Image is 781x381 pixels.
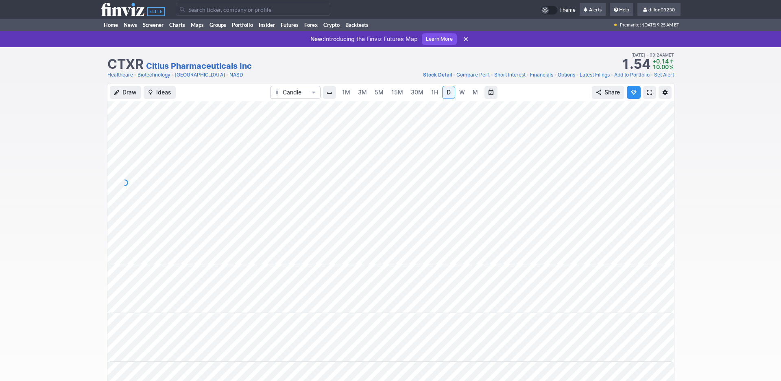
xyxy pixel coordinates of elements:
a: Set Alert [654,71,674,79]
a: Add to Portfolio [614,71,650,79]
span: • [646,53,648,57]
a: 15M [388,86,407,99]
a: Alerts [580,3,606,16]
button: Interval [323,86,336,99]
span: • [226,71,229,79]
a: Maps [188,19,207,31]
a: Screener [140,19,166,31]
a: Theme [541,6,576,15]
a: Insider [256,19,278,31]
span: 30M [411,89,423,96]
a: Options [558,71,575,79]
a: Compare Perf. [456,71,490,79]
span: • [611,71,613,79]
span: • [650,71,653,79]
a: M [469,86,482,99]
span: • [526,71,529,79]
span: Share [604,88,620,96]
span: [DATE] 9:25 AM ET [643,19,679,31]
a: Short Interest [494,71,526,79]
a: 3M [354,86,371,99]
span: • [491,71,493,79]
span: W [459,89,465,96]
a: Healthcare [107,71,133,79]
span: 15M [391,89,403,96]
button: Draw [110,86,141,99]
span: 3M [358,89,367,96]
a: 5M [371,86,387,99]
button: Chart Type [270,86,321,99]
span: 10.00 [652,63,669,70]
a: Forex [301,19,321,31]
a: NASD [229,71,243,79]
span: New: [310,35,324,42]
h1: CTXR [107,58,144,71]
button: Explore new features [627,86,641,99]
strong: 1.54 [621,58,650,71]
a: News [121,19,140,31]
a: W [456,86,469,99]
a: Financials [530,71,553,79]
button: Ideas [144,86,176,99]
a: Crypto [321,19,343,31]
span: 1H [431,89,438,96]
a: Latest Filings [580,71,610,79]
a: 1M [338,86,354,99]
input: Search [176,3,330,16]
a: 1H [428,86,442,99]
span: • [576,71,579,79]
a: Groups [207,19,229,31]
a: Fullscreen [643,86,656,99]
span: D [447,89,451,96]
span: Draw [122,88,137,96]
span: M [473,89,478,96]
span: • [171,71,174,79]
a: Futures [278,19,301,31]
a: Learn More [422,33,457,45]
a: Stock Detail [423,71,452,79]
span: Ideas [156,88,171,96]
a: [GEOGRAPHIC_DATA] [175,71,225,79]
a: Help [610,3,633,16]
span: +0.14 [652,58,669,65]
span: [DATE] 09:24AM ET [631,51,674,59]
a: Citius Pharmaceuticals Inc [146,60,252,72]
a: D [442,86,455,99]
a: dillon05250 [637,3,681,16]
button: Range [484,86,497,99]
span: Stock Detail [423,72,452,78]
span: Latest Filings [580,72,610,78]
a: Home [101,19,121,31]
button: Chart Settings [659,86,672,99]
a: Portfolio [229,19,256,31]
span: Premarket · [620,19,643,31]
span: • [554,71,557,79]
button: Share [592,86,624,99]
span: 1M [342,89,350,96]
a: 30M [407,86,427,99]
span: Candle [283,88,308,96]
span: Theme [559,6,576,15]
span: • [134,71,137,79]
span: 5M [375,89,384,96]
span: dillon05250 [648,7,675,13]
a: Biotechnology [137,71,170,79]
span: % [669,63,674,70]
a: Backtests [343,19,371,31]
span: • [453,71,456,79]
a: Charts [166,19,188,31]
p: Introducing the Finviz Futures Map [310,35,418,43]
span: Compare Perf. [456,72,490,78]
